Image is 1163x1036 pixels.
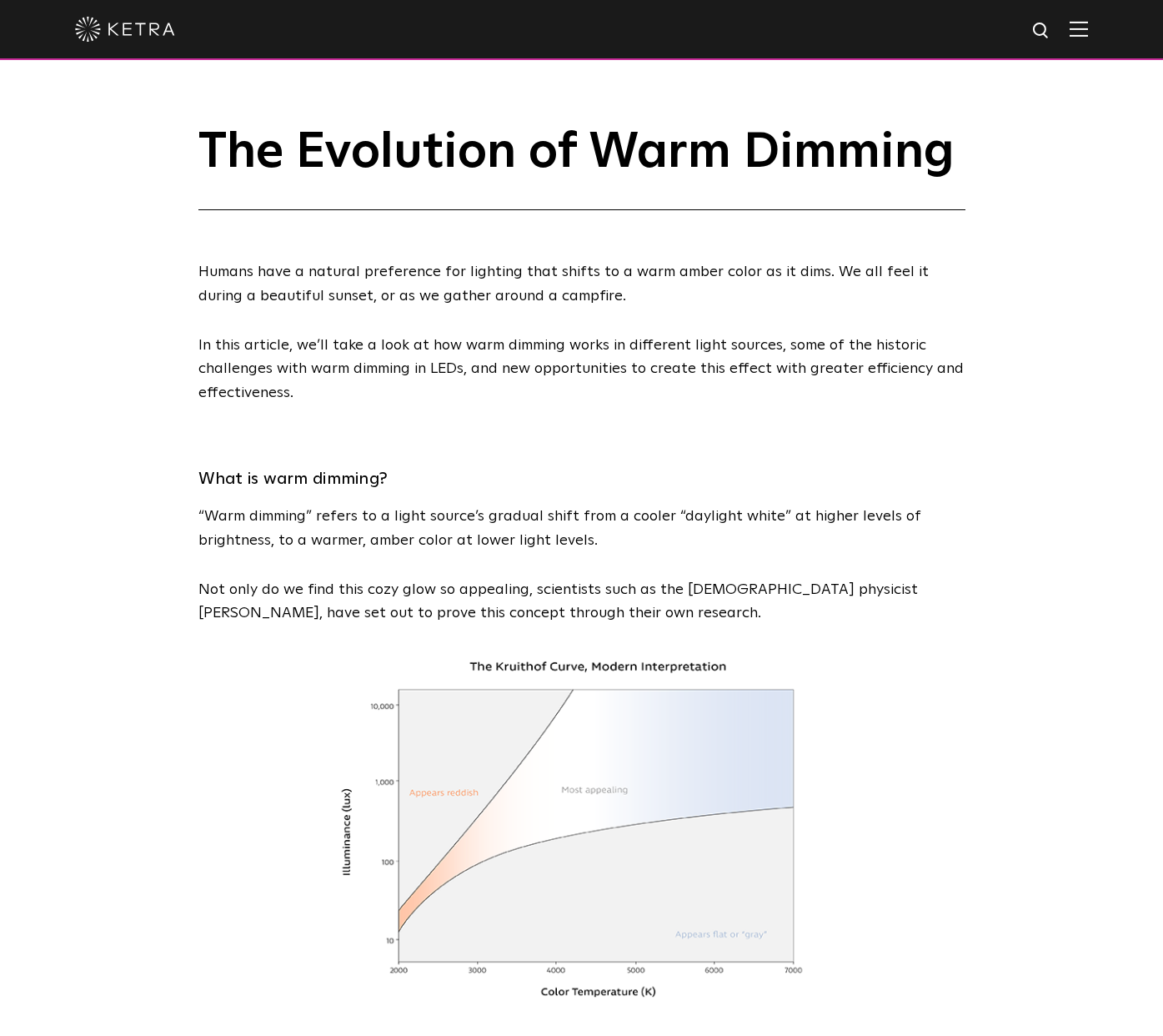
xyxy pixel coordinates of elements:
img: ketra-logo-2019-white [75,17,175,42]
span: In this article, we’ll take a look at how warm dimming works in different light sources, some of ... [198,338,964,401]
h1: The Evolution of Warm Dimming [198,125,965,210]
h3: What is warm dimming? [198,464,965,494]
img: Graph of the modern interpretation of the Kruithof Curve [198,659,965,1001]
p: Not only do we find this cozy glow so appealing, scientists such as the [DEMOGRAPHIC_DATA] physic... [198,578,965,626]
p: Humans have a natural preference for lighting that shifts to a warm amber color as it dims. We al... [198,260,965,309]
img: Hamburger%20Nav.svg [1070,21,1088,37]
p: “Warm dimming” refers to a light source’s gradual shift from a cooler “daylight white” at higher ... [198,505,965,553]
img: search icon [1031,21,1052,42]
